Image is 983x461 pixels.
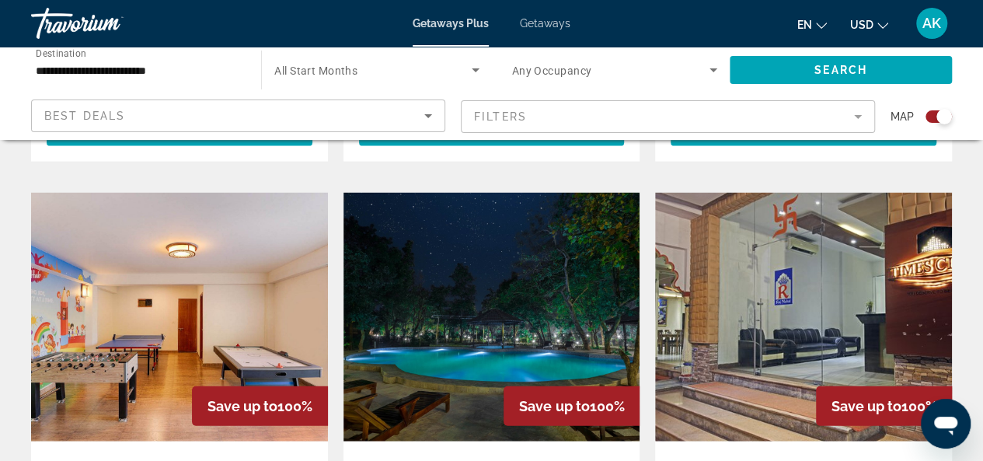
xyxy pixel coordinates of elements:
span: Best Deals [44,110,125,122]
button: View Resort(1 unit) [671,118,936,146]
span: AK [922,16,941,31]
div: 100% [192,386,328,426]
button: View Resort(13 units) [47,118,312,146]
span: Search [814,64,867,76]
a: Travorium [31,3,186,44]
button: Search [730,56,952,84]
mat-select: Sort by [44,107,432,125]
span: Any Occupancy [512,65,592,77]
div: 100% [504,386,640,426]
span: All Start Months [274,65,357,77]
span: Save up to [831,398,901,414]
span: en [797,19,812,31]
button: Filter [461,100,875,134]
button: User Menu [912,7,952,40]
img: F847O01X.jpg [343,193,640,442]
img: F844O01X.jpg [31,193,328,442]
img: DK33E01L.jpg [655,193,952,442]
span: Map [891,106,914,127]
iframe: Кнопка запуска окна обмена сообщениями [921,399,971,449]
button: Change currency [850,13,888,36]
a: Getaways Plus [413,17,489,30]
button: Change language [797,13,827,36]
span: USD [850,19,873,31]
div: 100% [816,386,952,426]
span: Save up to [519,398,589,414]
a: Getaways [520,17,570,30]
span: Destination [36,47,86,58]
button: View Resort(22 units) [359,118,625,146]
span: Save up to [207,398,277,414]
